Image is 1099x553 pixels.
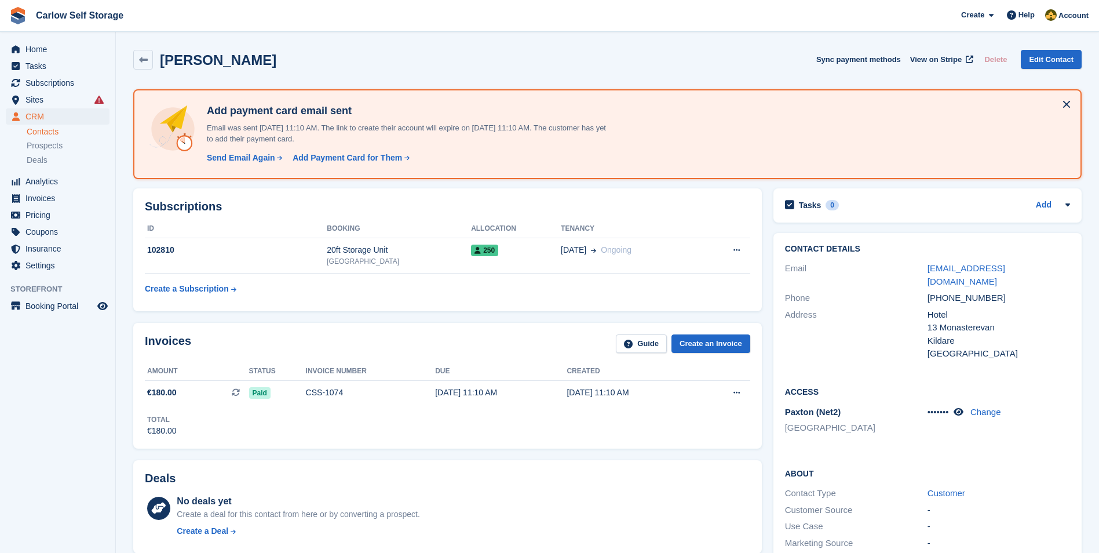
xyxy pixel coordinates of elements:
a: Change [970,407,1001,417]
span: Help [1018,9,1035,21]
a: menu [6,75,109,91]
a: menu [6,173,109,190]
th: Due [435,362,567,381]
div: [PHONE_NUMBER] [928,292,1070,305]
div: [DATE] 11:10 AM [435,387,567,399]
div: - [928,504,1070,517]
div: Add Payment Card for Them [293,152,402,164]
th: ID [145,220,327,238]
div: Hotel [928,308,1070,322]
div: 0 [826,200,839,210]
span: Create [961,9,984,21]
span: 250 [471,245,498,256]
div: Phone [785,292,928,305]
span: Booking Portal [25,298,95,314]
div: Use Case [785,520,928,533]
div: Customer Source [785,504,928,517]
div: Create a Subscription [145,283,229,295]
a: menu [6,41,109,57]
span: Account [1058,10,1089,21]
h2: Invoices [145,334,191,354]
p: Email was sent [DATE] 11:10 AM. The link to create their account will expire on [DATE] 11:10 AM. ... [202,122,608,145]
span: Storefront [10,283,115,295]
img: add-payment-card-4dbda4983b697a7845d177d07a5d71e8a16f1ec00487972de202a45f1e8132f5.svg [148,104,198,154]
span: Home [25,41,95,57]
span: [DATE] [561,244,586,256]
a: Guide [616,334,667,354]
a: menu [6,58,109,74]
div: Address [785,308,928,361]
div: [GEOGRAPHIC_DATA] [928,347,1070,361]
h2: Deals [145,472,176,485]
a: menu [6,190,109,206]
h4: Add payment card email sent [202,104,608,118]
img: stora-icon-8386f47178a22dfd0bd8f6a31ec36ba5ce8667c1dd55bd0f319d3a0aa187defe.svg [9,7,27,24]
a: Customer [928,488,965,498]
span: Deals [27,155,48,166]
span: Ongoing [601,245,631,254]
a: Deals [27,154,109,166]
span: Prospects [27,140,63,151]
div: [DATE] 11:10 AM [567,387,698,399]
a: Preview store [96,299,109,313]
th: Created [567,362,698,381]
a: menu [6,257,109,274]
div: Total [147,414,177,425]
i: Smart entry sync failures have occurred [94,95,104,104]
div: Kildare [928,334,1070,348]
a: menu [6,92,109,108]
a: Contacts [27,126,109,137]
div: Marketing Source [785,537,928,550]
div: No deals yet [177,494,419,508]
th: Invoice number [306,362,436,381]
th: Allocation [471,220,561,238]
span: Invoices [25,190,95,206]
a: Create an Invoice [671,334,750,354]
a: menu [6,207,109,223]
span: €180.00 [147,387,177,399]
a: menu [6,298,109,314]
h2: [PERSON_NAME] [160,52,276,68]
span: Paxton (Net2) [785,407,841,417]
span: Pricing [25,207,95,223]
div: Email [785,262,928,288]
span: Analytics [25,173,95,190]
span: View on Stripe [910,54,962,66]
button: Delete [980,50,1012,69]
span: Subscriptions [25,75,95,91]
h2: About [785,467,1070,479]
div: €180.00 [147,425,177,437]
a: View on Stripe [906,50,976,69]
h2: Contact Details [785,245,1070,254]
span: ••••••• [928,407,949,417]
a: menu [6,108,109,125]
a: Prospects [27,140,109,152]
a: Edit Contact [1021,50,1082,69]
div: 102810 [145,244,327,256]
a: Carlow Self Storage [31,6,128,25]
a: menu [6,224,109,240]
h2: Tasks [799,200,821,210]
div: CSS-1074 [306,387,436,399]
div: [GEOGRAPHIC_DATA] [327,256,471,267]
a: menu [6,241,109,257]
li: [GEOGRAPHIC_DATA] [785,421,928,435]
a: Add [1036,199,1051,212]
th: Amount [145,362,249,381]
span: Sites [25,92,95,108]
div: Send Email Again [207,152,275,164]
a: Add Payment Card for Them [288,152,411,164]
th: Booking [327,220,471,238]
div: Create a Deal [177,525,228,537]
div: 13 Monasterevan [928,321,1070,334]
span: Coupons [25,224,95,240]
span: CRM [25,108,95,125]
h2: Access [785,385,1070,397]
img: Kevin Moore [1045,9,1057,21]
button: Sync payment methods [816,50,901,69]
div: Contact Type [785,487,928,500]
h2: Subscriptions [145,200,750,213]
th: Tenancy [561,220,702,238]
div: - [928,537,1070,550]
a: Create a Deal [177,525,419,537]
